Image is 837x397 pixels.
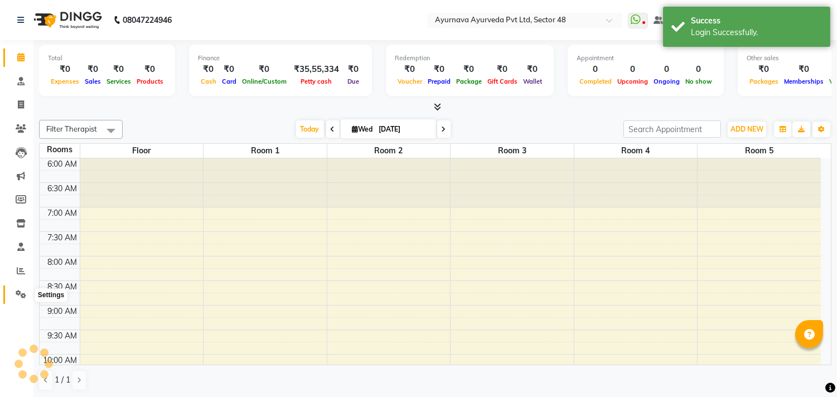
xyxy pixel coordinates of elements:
[219,78,239,85] span: Card
[781,78,826,85] span: Memberships
[683,63,715,76] div: 0
[239,78,289,85] span: Online/Custom
[198,54,363,63] div: Finance
[574,144,698,158] span: Room 4
[198,78,219,85] span: Cash
[104,78,134,85] span: Services
[123,4,172,36] b: 08047224946
[343,63,363,76] div: ₹0
[577,78,615,85] span: Completed
[298,78,335,85] span: Petty cash
[747,78,781,85] span: Packages
[395,78,425,85] span: Voucher
[395,63,425,76] div: ₹0
[48,63,82,76] div: ₹0
[327,144,451,158] span: Room 2
[520,63,545,76] div: ₹0
[35,289,67,302] div: Settings
[48,78,82,85] span: Expenses
[46,256,80,268] div: 8:00 AM
[651,78,683,85] span: Ongoing
[48,54,166,63] div: Total
[239,63,289,76] div: ₹0
[651,63,683,76] div: 0
[46,330,80,342] div: 9:30 AM
[345,78,362,85] span: Due
[41,355,80,366] div: 10:00 AM
[46,306,80,317] div: 9:00 AM
[728,122,766,137] button: ADD NEW
[623,120,721,138] input: Search Appointment
[691,15,822,27] div: Success
[615,63,651,76] div: 0
[55,374,70,386] span: 1 / 1
[376,121,432,138] input: 2025-09-03
[350,125,376,133] span: Wed
[747,63,781,76] div: ₹0
[46,158,80,170] div: 6:00 AM
[296,120,324,138] span: Today
[104,63,134,76] div: ₹0
[80,144,204,158] span: Floor
[485,63,520,76] div: ₹0
[46,232,80,244] div: 7:30 AM
[683,78,715,85] span: No show
[453,78,485,85] span: Package
[134,63,166,76] div: ₹0
[46,207,80,219] div: 7:00 AM
[453,63,485,76] div: ₹0
[82,78,104,85] span: Sales
[485,78,520,85] span: Gift Cards
[425,78,453,85] span: Prepaid
[577,63,615,76] div: 0
[198,63,219,76] div: ₹0
[395,54,545,63] div: Redemption
[134,78,166,85] span: Products
[451,144,574,158] span: Room 3
[219,63,239,76] div: ₹0
[46,124,97,133] span: Filter Therapist
[577,54,715,63] div: Appointment
[46,183,80,195] div: 6:30 AM
[289,63,343,76] div: ₹35,55,334
[691,27,822,38] div: Login Successfully.
[615,78,651,85] span: Upcoming
[204,144,327,158] span: Room 1
[28,4,105,36] img: logo
[46,281,80,293] div: 8:30 AM
[781,63,826,76] div: ₹0
[82,63,104,76] div: ₹0
[698,144,821,158] span: Room 5
[520,78,545,85] span: Wallet
[730,125,763,133] span: ADD NEW
[40,144,80,156] div: Rooms
[425,63,453,76] div: ₹0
